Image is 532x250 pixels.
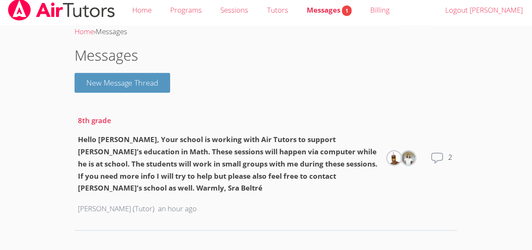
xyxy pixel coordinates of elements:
[448,151,454,178] dd: 2
[388,151,401,165] img: Samuel Figueroa Cabal
[307,5,352,15] span: Messages
[75,73,171,93] button: New Message Thread
[342,5,352,16] span: 1
[75,26,457,38] div: ›
[96,27,127,36] span: Messages
[158,203,197,215] p: an hour ago
[402,151,415,165] img: Adrinna Beltre
[78,203,155,215] p: [PERSON_NAME] (Tutor)
[75,27,94,36] a: Home
[75,45,457,66] h1: Messages
[78,134,378,194] div: Hello [PERSON_NAME], Your school is working with Air Tutors to support [PERSON_NAME]’s education ...
[78,116,111,125] a: 8th grade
